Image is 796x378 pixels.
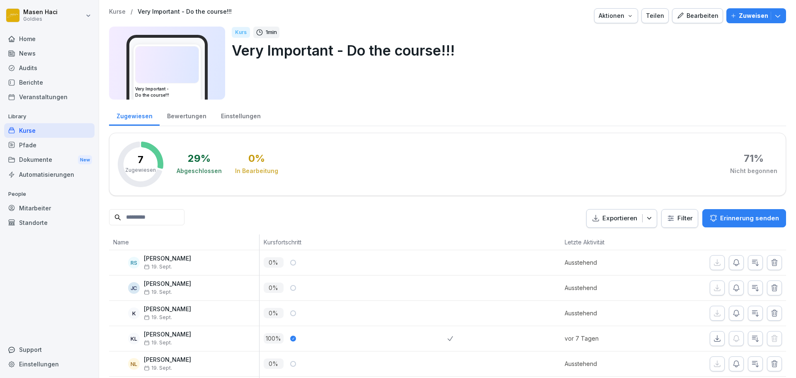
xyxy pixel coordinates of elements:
div: 71 % [744,154,764,163]
div: Dokumente [4,152,95,168]
button: Erinnerung senden [702,209,786,227]
p: People [4,188,95,201]
div: KL [128,333,140,344]
div: Support [4,342,95,357]
div: 29 % [188,154,211,163]
p: Exportieren [602,214,637,223]
p: 0 % [264,283,284,293]
p: Zugewiesen [125,166,156,174]
p: 0 % [264,257,284,268]
p: [PERSON_NAME] [144,280,191,288]
span: 19. Sept. [144,289,172,295]
p: Ausstehend [565,359,655,368]
p: Goldies [23,16,58,22]
button: Exportieren [586,209,657,228]
a: Standorte [4,215,95,230]
p: 0 % [264,308,284,318]
a: Home [4,32,95,46]
a: Bewertungen [160,105,214,126]
div: Teilen [646,11,664,20]
a: Pfade [4,138,95,152]
a: Einstellungen [4,357,95,371]
div: K [128,307,140,319]
a: Kurse [109,8,126,15]
p: Letzte Aktivität [565,238,650,246]
div: Filter [667,214,693,222]
a: Veranstaltungen [4,90,95,104]
div: Bearbeiten [677,11,718,20]
p: Ausstehend [565,258,655,267]
button: Bearbeiten [672,8,723,23]
span: 19. Sept. [144,264,172,270]
span: 19. Sept. [144,315,172,320]
a: Berichte [4,75,95,90]
p: [PERSON_NAME] [144,331,191,338]
p: Name [113,238,255,246]
div: NL [128,358,140,370]
a: Kurse [4,123,95,138]
p: [PERSON_NAME] [144,356,191,363]
p: Library [4,110,95,123]
div: Nicht begonnen [730,167,777,175]
a: Audits [4,61,95,75]
a: Automatisierungen [4,167,95,182]
div: Aktionen [599,11,633,20]
a: Einstellungen [214,105,268,126]
p: Zuweisen [739,11,768,20]
a: News [4,46,95,61]
div: JC [128,282,140,294]
a: Zugewiesen [109,105,160,126]
p: 1 min [266,28,277,37]
div: Kurs [232,27,250,38]
p: 7 [138,155,143,165]
span: 19. Sept. [144,365,172,371]
a: Very Important - Do the course!!! [138,8,232,15]
button: Zuweisen [726,8,786,23]
p: vor 7 Tagen [565,334,655,343]
div: New [78,155,92,165]
p: / [131,8,133,15]
p: [PERSON_NAME] [144,306,191,313]
p: Ausstehend [565,283,655,292]
p: 100 % [264,333,284,344]
p: Kursfortschritt [264,238,444,246]
p: Very Important - Do the course!!! [232,40,779,61]
p: 0 % [264,358,284,369]
button: Filter [662,210,698,227]
p: Masen Haci [23,9,58,16]
div: 0 % [248,154,265,163]
p: Ausstehend [565,309,655,317]
div: Abgeschlossen [177,167,222,175]
div: In Bearbeitung [235,167,278,175]
div: RS [128,257,140,268]
button: Teilen [641,8,669,23]
h3: Very Important - Do the course!!! [135,86,199,98]
p: Erinnerung senden [720,214,779,223]
a: DokumenteNew [4,152,95,168]
a: Mitarbeiter [4,201,95,215]
p: [PERSON_NAME] [144,255,191,262]
span: 19. Sept. [144,340,172,346]
button: Aktionen [594,8,638,23]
